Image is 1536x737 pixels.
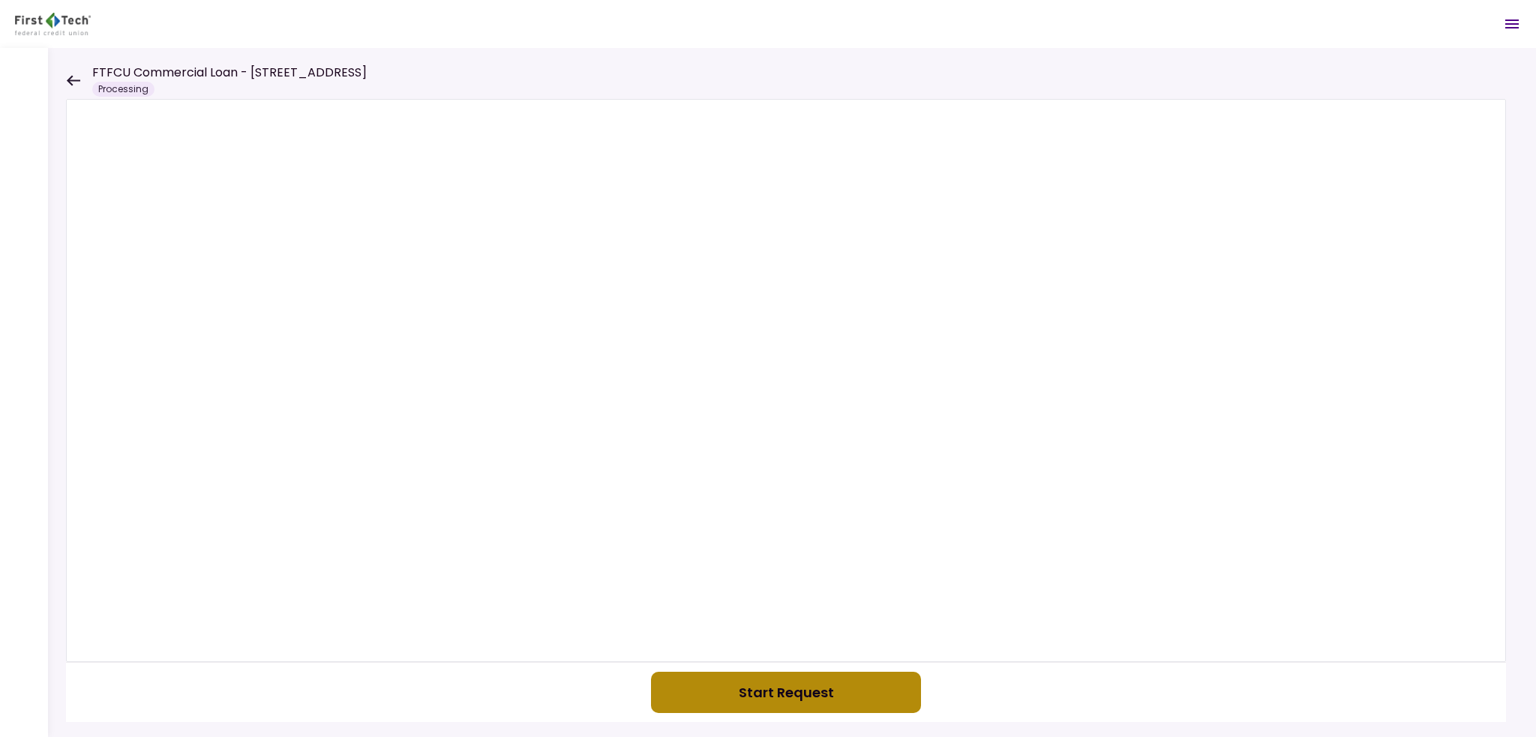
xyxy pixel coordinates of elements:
[66,99,1506,662] iframe: Welcome
[15,13,91,35] img: Partner icon
[651,672,921,713] button: Start Request
[92,64,367,82] h1: FTFCU Commercial Loan - [STREET_ADDRESS]
[92,82,154,97] div: Processing
[1494,6,1530,42] button: Open menu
